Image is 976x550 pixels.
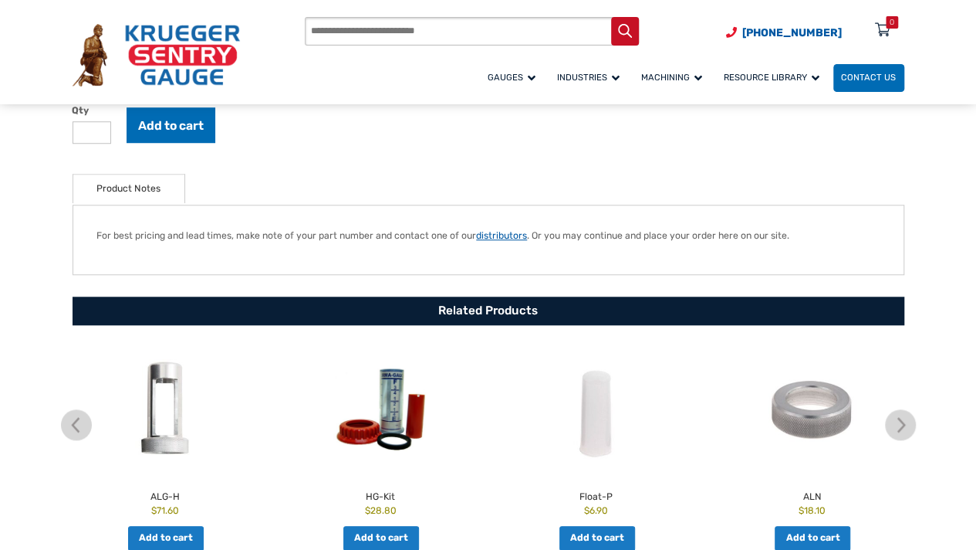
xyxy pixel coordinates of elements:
[557,72,620,83] span: Industries
[633,62,716,93] a: Machining
[61,345,269,474] img: ALG-OF
[61,484,269,504] h2: ALG-H
[708,484,917,504] h2: ALN
[492,345,701,518] a: Float-P $6.90
[277,345,485,518] a: HG-Kit $28.80
[890,16,894,29] div: 0
[277,484,485,504] h2: HG-Kit
[480,62,549,93] a: Gauges
[151,505,157,516] span: $
[708,345,917,518] a: ALN $18.10
[492,345,701,474] img: Float-P
[365,505,397,516] bdi: 28.80
[61,409,92,440] img: chevron-left.svg
[492,484,701,504] h2: Float-P
[73,24,240,86] img: Krueger Sentry Gauge
[277,345,485,474] img: HG-Kit
[716,62,833,93] a: Resource Library
[549,62,633,93] a: Industries
[799,505,804,516] span: $
[726,25,842,41] a: Phone Number (920) 434-8860
[61,345,269,518] a: ALG-H $71.60
[151,505,179,516] bdi: 71.60
[708,345,917,474] img: ALN
[96,229,880,243] p: For best pricing and lead times, make note of your part number and contact one of our . Or you ma...
[127,107,215,143] button: Add to cart
[476,230,527,241] a: distributors
[73,297,904,325] h2: Related Products
[885,409,916,440] img: chevron-right.svg
[742,26,842,39] span: [PHONE_NUMBER]
[841,72,896,83] span: Contact Us
[641,72,702,83] span: Machining
[488,72,535,83] span: Gauges
[799,505,826,516] bdi: 18.10
[96,175,160,203] a: Product Notes
[73,121,112,144] input: Product quantity
[833,64,904,92] a: Contact Us
[584,505,589,516] span: $
[584,505,608,516] bdi: 6.90
[365,505,370,516] span: $
[724,72,819,83] span: Resource Library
